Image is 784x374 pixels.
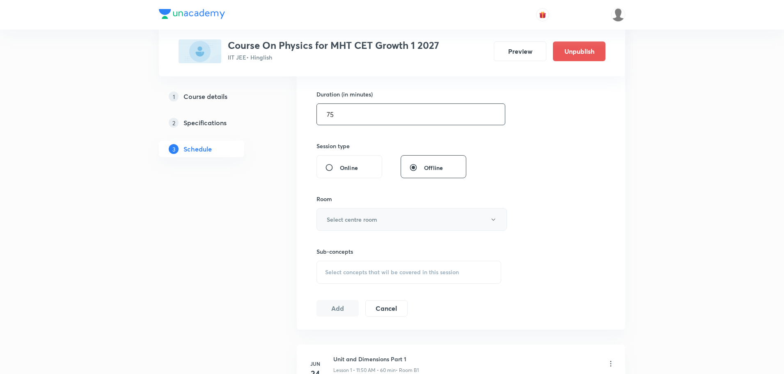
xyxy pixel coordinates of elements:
p: • Room B1 [396,367,419,374]
h6: Room [316,195,332,203]
h5: Course details [183,92,227,101]
h5: Schedule [183,144,212,154]
p: 2 [169,118,179,128]
button: Select centre room [316,208,507,231]
h6: Session type [316,142,350,150]
span: Offline [424,163,443,172]
p: 1 [169,92,179,101]
h5: Specifications [183,118,227,128]
p: Lesson 1 • 11:50 AM • 60 min [333,367,396,374]
h6: Duration (in minutes) [316,90,373,99]
p: 3 [169,144,179,154]
a: 1Course details [159,88,271,105]
img: B095965A-14A3-406E-8629-9FCEFC21CF89_plus.png [179,39,221,63]
img: Vivek Patil [611,8,625,22]
button: Preview [494,41,546,61]
p: IIT JEE • Hinglish [228,53,439,62]
a: Company Logo [159,9,225,21]
h6: Jun [307,360,323,367]
h6: Unit and Dimensions Part 1 [333,355,419,363]
h3: Course On Physics for MHT CET Growth 1 2027 [228,39,439,51]
button: Add [316,300,359,317]
button: Cancel [365,300,408,317]
img: avatar [539,11,546,18]
h6: Sub-concepts [316,247,501,256]
input: 75 [317,104,505,125]
button: avatar [536,8,549,21]
a: 2Specifications [159,115,271,131]
span: Online [340,163,358,172]
span: Select concepts that wil be covered in this session [325,269,459,275]
img: Company Logo [159,9,225,19]
h6: Select centre room [327,215,377,224]
button: Unpublish [553,41,605,61]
